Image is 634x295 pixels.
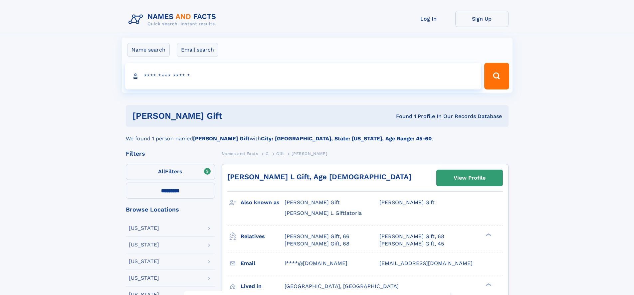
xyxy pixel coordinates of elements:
span: [GEOGRAPHIC_DATA], [GEOGRAPHIC_DATA] [285,283,399,289]
a: Gift [276,149,284,158]
span: [PERSON_NAME] Gift [285,199,340,206]
img: Logo Names and Facts [126,11,222,29]
a: [PERSON_NAME] Gift, 68 [379,233,444,240]
span: Gift [276,151,284,156]
h3: Email [241,258,285,269]
span: [EMAIL_ADDRESS][DOMAIN_NAME] [379,260,473,266]
h1: [PERSON_NAME] Gift [132,112,309,120]
div: View Profile [454,170,486,186]
div: Found 1 Profile In Our Records Database [309,113,502,120]
div: We found 1 person named with . [126,127,509,143]
a: Log In [402,11,455,27]
span: [PERSON_NAME] [292,151,327,156]
div: [US_STATE] [129,275,159,281]
span: All [158,168,165,175]
a: [PERSON_NAME] Gift, 45 [379,240,444,247]
span: G [266,151,269,156]
span: [PERSON_NAME] Gift [379,199,435,206]
div: Filters [126,151,215,157]
label: Filters [126,164,215,180]
a: G [266,149,269,158]
button: Search Button [484,63,509,89]
a: View Profile [437,170,503,186]
label: Email search [177,43,218,57]
input: search input [125,63,482,89]
a: [PERSON_NAME] Gift, 66 [285,233,349,240]
div: ❯ [484,232,492,237]
b: [PERSON_NAME] Gift [193,135,250,142]
label: Name search [127,43,170,57]
a: [PERSON_NAME] L Gift, Age [DEMOGRAPHIC_DATA] [227,173,411,181]
a: [PERSON_NAME] Gift, 68 [285,240,349,247]
div: [US_STATE] [129,259,159,264]
b: City: [GEOGRAPHIC_DATA], State: [US_STATE], Age Range: 45-60 [261,135,432,142]
div: [US_STATE] [129,225,159,231]
div: Browse Locations [126,207,215,213]
h3: Lived in [241,281,285,292]
h3: Relatives [241,231,285,242]
h3: Also known as [241,197,285,208]
a: Sign Up [455,11,509,27]
span: [PERSON_NAME] L Giftlatoria [285,210,362,216]
a: Names and Facts [222,149,258,158]
div: ❯ [484,282,492,287]
div: [US_STATE] [129,242,159,247]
